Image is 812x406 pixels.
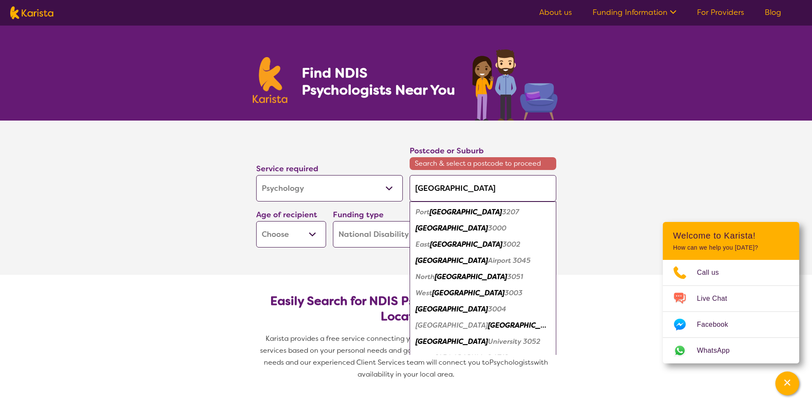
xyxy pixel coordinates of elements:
em: East [416,240,430,249]
div: North Melbourne 3051 [414,269,552,285]
div: South Melbourne 3205 [414,350,552,366]
em: 3000 [488,224,506,233]
h1: Find NDIS Psychologists Near You [302,64,459,98]
label: Postcode or Suburb [410,146,484,156]
span: Call us [697,266,729,279]
em: [GEOGRAPHIC_DATA] [416,337,488,346]
em: [GEOGRAPHIC_DATA] [416,321,488,330]
h2: Easily Search for NDIS Psychologists by Need & Location [263,294,549,324]
div: East Melbourne 3002 [414,236,552,253]
label: Age of recipient [256,210,317,220]
span: Psychologists [489,358,534,367]
label: Funding type [333,210,384,220]
em: University 3052 [488,337,540,346]
em: 3207 [502,207,519,216]
a: Web link opens in a new tab. [663,338,799,363]
a: For Providers [697,7,744,17]
div: St Kilda Road Melbourne 3004 [414,317,552,334]
div: West Melbourne 3003 [414,285,552,301]
em: [GEOGRAPHIC_DATA] [435,353,508,362]
div: Melbourne University 3052 [414,334,552,350]
em: [GEOGRAPHIC_DATA] [432,288,505,297]
span: Facebook [697,318,738,331]
button: Channel Menu [775,371,799,395]
span: Live Chat [697,292,737,305]
span: WhatsApp [697,344,740,357]
img: psychology [469,46,560,121]
a: About us [539,7,572,17]
img: Karista logo [10,6,53,19]
ul: Choose channel [663,260,799,363]
em: South [416,353,435,362]
a: Blog [765,7,781,17]
span: Search & select a postcode to proceed [410,157,556,170]
em: [GEOGRAPHIC_DATA] [430,240,503,249]
span: Karista provides a free service connecting you with Psychologists and other disability services b... [260,334,554,367]
h2: Welcome to Karista! [673,230,789,241]
em: [GEOGRAPHIC_DATA] [430,207,502,216]
em: 3003 [505,288,523,297]
em: North [416,272,435,281]
input: Type [410,175,556,202]
img: Karista logo [253,57,288,103]
label: Service required [256,164,318,174]
em: 3205 [508,353,525,362]
div: Melbourne 3000 [414,220,552,236]
a: Funding Information [592,7,676,17]
div: Port Melbourne 3207 [414,204,552,220]
p: How can we help you [DATE]? [673,244,789,251]
em: 3004 [488,305,506,314]
div: Melbourne 3004 [414,301,552,317]
em: [GEOGRAPHIC_DATA] [488,321,561,330]
em: 3051 [507,272,523,281]
div: Channel Menu [663,222,799,363]
em: [GEOGRAPHIC_DATA] [416,224,488,233]
div: Melbourne Airport 3045 [414,253,552,269]
em: [GEOGRAPHIC_DATA] [416,256,488,265]
em: [GEOGRAPHIC_DATA] [435,272,507,281]
em: 3002 [503,240,520,249]
em: West [416,288,432,297]
em: Airport 3045 [488,256,531,265]
em: Port [416,207,430,216]
em: [GEOGRAPHIC_DATA] [416,305,488,314]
